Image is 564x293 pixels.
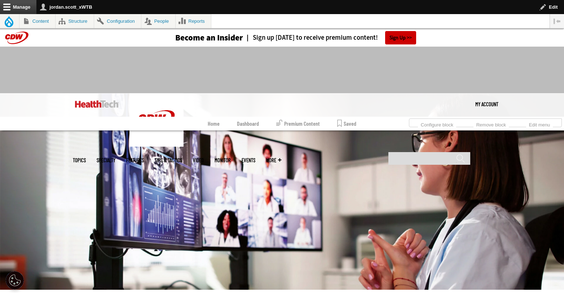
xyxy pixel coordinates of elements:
div: Cookie Settings [6,271,24,289]
a: MonITor [215,158,231,163]
span: Topics [73,158,86,163]
a: Events [242,158,255,163]
a: Configure block [418,120,456,128]
button: Vertical orientation [550,14,564,28]
button: Open Preferences [6,271,24,289]
img: Home [75,100,119,108]
a: CDW [129,141,184,148]
a: Structure [56,14,94,28]
a: Remove block [473,120,509,128]
a: Home [208,117,220,130]
a: Content [19,14,55,28]
img: Home [129,93,184,147]
a: Configuration [94,14,141,28]
a: Saved [337,117,356,130]
a: People [141,14,175,28]
a: Dashboard [237,117,259,130]
a: Sign up [DATE] to receive premium content! [243,34,378,41]
a: Features [126,158,144,163]
span: Specialty [97,158,115,163]
div: User menu [475,93,498,115]
a: Edit menu [526,120,553,128]
span: More [266,158,281,163]
h3: Become an Insider [175,34,243,42]
a: Sign Up [385,31,416,44]
a: Become an Insider [148,34,243,42]
a: Tips & Tactics [155,158,182,163]
a: Video [193,158,204,163]
iframe: advertisement [151,54,413,86]
a: Premium Content [276,117,320,130]
a: Reports [176,14,211,28]
a: My Account [475,93,498,115]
